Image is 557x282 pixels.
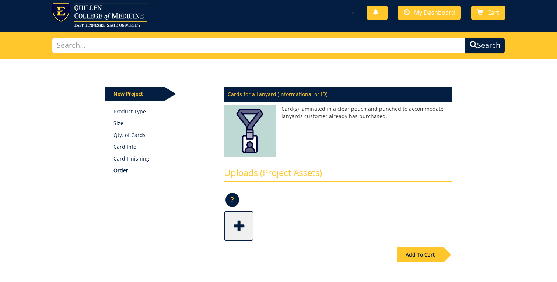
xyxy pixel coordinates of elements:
p: Qty. of Cards [113,131,213,139]
p: ? [225,193,239,207]
p: Order [113,167,213,174]
p: Cards for a Lanyard (Informational or ID) [224,87,452,102]
button: Search [465,38,505,53]
a: Product Type [113,108,213,115]
span: My Dashboard [414,8,455,17]
input: Search... [52,38,465,53]
img: Card with Lanyard [224,105,276,161]
span: Cart [487,8,499,17]
p: Card(s) laminated in a clear pouch and punched to accommodate lanyards customer already has purch... [224,105,452,120]
p: Card Finishing [113,155,213,162]
h3: Uploads (Project Assets) [224,168,452,182]
p: Size [113,120,213,127]
img: ETSU logo [52,3,147,27]
p: New Project [105,87,165,101]
a: My Dashboard [398,6,461,20]
div: Add To Cart [397,247,444,262]
a: Cart [471,6,505,20]
p: Card Info [113,143,213,151]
